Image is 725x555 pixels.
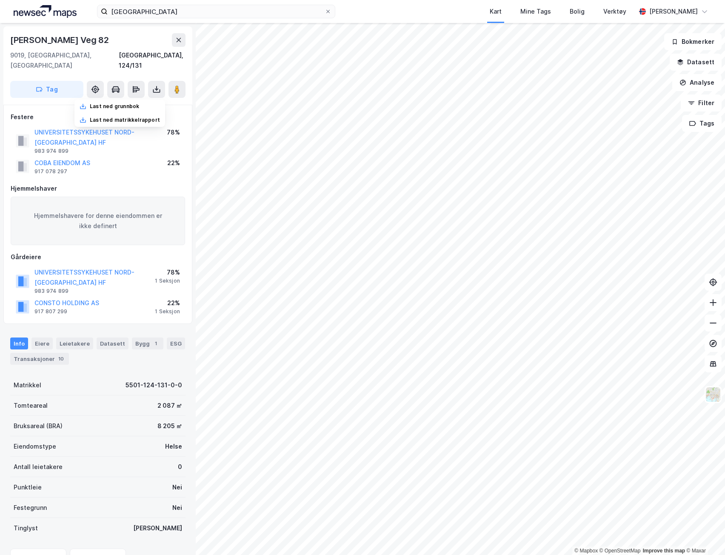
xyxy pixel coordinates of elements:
[157,421,182,431] div: 8 205 ㎡
[603,6,626,17] div: Verktøy
[31,338,53,349] div: Eiere
[664,33,722,50] button: Bokmerker
[155,298,180,308] div: 22%
[11,112,185,122] div: Festere
[682,514,725,555] iframe: Chat Widget
[570,6,585,17] div: Bolig
[90,103,139,110] div: Last ned grunnbok
[172,503,182,513] div: Nei
[119,50,186,71] div: [GEOGRAPHIC_DATA], 124/131
[10,338,28,349] div: Info
[56,338,93,349] div: Leietakere
[14,380,41,390] div: Matrikkel
[14,401,48,411] div: Tomteareal
[520,6,551,17] div: Mine Tags
[132,338,163,349] div: Bygg
[34,168,67,175] div: 917 078 297
[155,308,180,315] div: 1 Seksjon
[14,5,77,18] img: logo.a4113a55bc3d86da70a041830d287a7e.svg
[14,441,56,452] div: Eiendomstype
[97,338,128,349] div: Datasett
[599,548,641,554] a: OpenStreetMap
[126,380,182,390] div: 5501-124-131-0-0
[14,523,38,533] div: Tinglyst
[10,353,69,365] div: Transaksjoner
[11,197,185,245] div: Hjemmelshavere for denne eiendommen er ikke definert
[649,6,698,17] div: [PERSON_NAME]
[11,252,185,262] div: Gårdeiere
[11,183,185,194] div: Hjemmelshaver
[167,158,180,168] div: 22%
[167,127,180,137] div: 78%
[681,94,722,112] button: Filter
[108,5,325,18] input: Søk på adresse, matrikkel, gårdeiere, leietakere eller personer
[643,548,685,554] a: Improve this map
[90,117,160,123] div: Last ned matrikkelrapport
[133,523,182,533] div: [PERSON_NAME]
[10,50,119,71] div: 9019, [GEOGRAPHIC_DATA], [GEOGRAPHIC_DATA]
[14,482,42,492] div: Punktleie
[34,308,67,315] div: 917 807 299
[10,33,111,47] div: [PERSON_NAME] Veg 82
[167,338,185,349] div: ESG
[705,386,721,403] img: Z
[10,81,83,98] button: Tag
[178,462,182,472] div: 0
[34,148,69,154] div: 983 974 899
[682,514,725,555] div: Kontrollprogram for chat
[682,115,722,132] button: Tags
[670,54,722,71] button: Datasett
[14,503,47,513] div: Festegrunn
[165,441,182,452] div: Helse
[14,421,63,431] div: Bruksareal (BRA)
[155,277,180,284] div: 1 Seksjon
[172,482,182,492] div: Nei
[151,339,160,348] div: 1
[157,401,182,411] div: 2 087 ㎡
[14,462,63,472] div: Antall leietakere
[574,548,598,554] a: Mapbox
[672,74,722,91] button: Analyse
[57,355,66,363] div: 10
[34,288,69,295] div: 983 974 899
[490,6,502,17] div: Kart
[155,267,180,277] div: 78%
